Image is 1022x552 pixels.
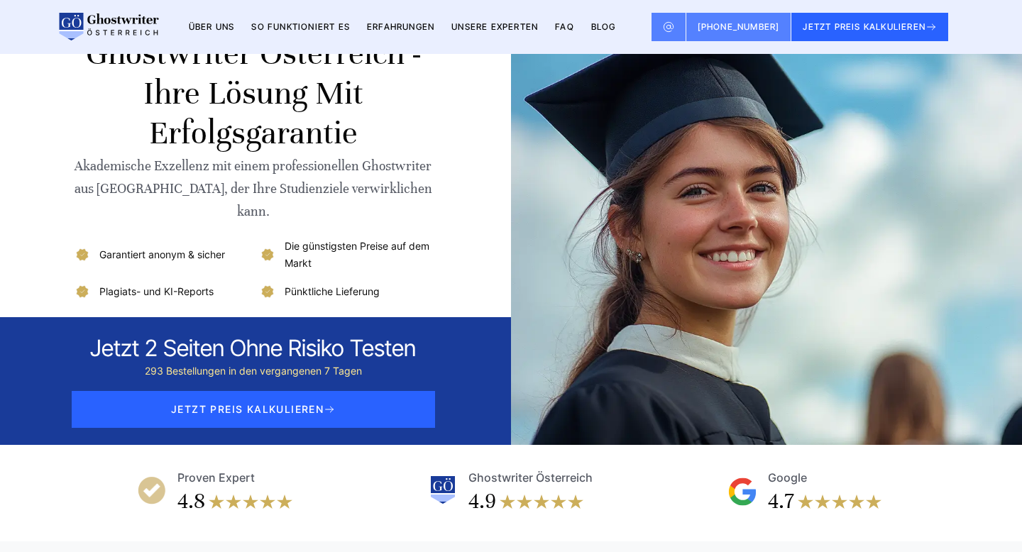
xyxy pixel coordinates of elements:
li: Plagiats- und KI-Reports [74,283,248,300]
li: Garantiert anonym & sicher [74,238,248,272]
img: logo wirschreiben [57,13,159,41]
span: [PHONE_NUMBER] [698,21,780,32]
img: Google Reviews [728,478,757,506]
li: Die günstigsten Preise auf dem Markt [259,238,433,272]
img: Proven Expert [138,476,166,504]
div: 4.9 [468,487,496,516]
img: stars [499,487,584,516]
a: Unsere Experten [451,21,538,32]
div: Ghostwriter Österreich [468,468,593,487]
button: JETZT PREIS KALKULIEREN [791,13,948,41]
img: Garantiert anonym & sicher [74,246,91,263]
img: stars [797,487,882,516]
img: stars [208,487,293,516]
span: JETZT PREIS KALKULIEREN [72,391,435,428]
a: BLOG [591,21,616,32]
a: So funktioniert es [251,21,350,32]
img: Ghostwriter [429,476,457,504]
div: Jetzt 2 seiten ohne risiko testen [90,334,416,363]
div: 4.8 [177,487,205,516]
div: 4.7 [768,487,794,516]
div: Proven Expert [177,468,255,487]
div: Google [768,468,807,487]
div: Akademische Exzellenz mit einem professionellen Ghostwriter aus [GEOGRAPHIC_DATA], der Ihre Studi... [74,155,432,223]
h1: Ghostwriter Österreich - Ihre Lösung mit Erfolgsgarantie [74,34,432,153]
a: Erfahrungen [367,21,434,32]
a: Über uns [189,21,235,32]
img: Pünktliche Lieferung [259,283,276,300]
a: [PHONE_NUMBER] [686,13,792,41]
img: Plagiats- und KI-Reports [74,283,91,300]
a: FAQ [555,21,574,32]
img: Email [663,21,674,33]
div: 293 Bestellungen in den vergangenen 7 Tagen [90,363,416,380]
img: Die günstigsten Preise auf dem Markt [259,246,276,263]
li: Pünktliche Lieferung [259,283,433,300]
